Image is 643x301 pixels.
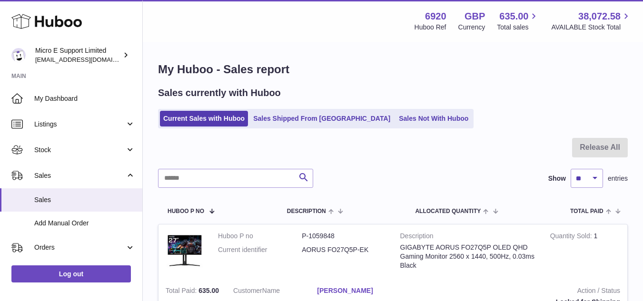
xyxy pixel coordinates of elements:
a: Sales Shipped From [GEOGRAPHIC_DATA] [250,111,394,126]
a: Current Sales with Huboo [160,111,248,126]
span: Customer [233,287,262,294]
span: 635.00 [499,10,528,23]
span: Huboo P no [168,208,204,214]
img: $_57.JPG [166,232,204,270]
span: 38,072.58 [578,10,621,23]
span: My Dashboard [34,94,135,103]
h1: My Huboo - Sales report [158,62,628,77]
span: AVAILABLE Stock Total [551,23,632,32]
span: Orders [34,243,125,252]
strong: Description [400,232,536,243]
a: 635.00 Total sales [497,10,539,32]
span: Listings [34,120,125,129]
strong: GBP [465,10,485,23]
dt: Current identifier [218,245,302,254]
strong: 6920 [425,10,446,23]
h2: Sales currently with Huboo [158,87,281,99]
dd: AORUS FO27Q5P-EK [302,245,386,254]
span: Add Manual Order [34,219,135,228]
div: Currency [458,23,485,32]
span: Sales [34,171,125,180]
div: Micro E Support Limited [35,46,121,64]
a: [PERSON_NAME] [317,286,401,295]
span: entries [608,174,628,183]
a: 38,072.58 AVAILABLE Stock Total [551,10,632,32]
span: Total paid [570,208,603,214]
div: GIGABYTE AORUS FO27Q5P OLED QHD Gaming Monitor 2560 x 1440, 500Hz, 0.03ms Black [400,243,536,270]
span: Total sales [497,23,539,32]
label: Show [548,174,566,183]
dd: P-1059848 [302,232,386,241]
strong: Action / Status [415,286,620,298]
dt: Name [233,286,317,298]
strong: Quantity Sold [550,232,594,242]
div: Huboo Ref [415,23,446,32]
td: 1 [543,224,627,279]
span: Description [287,208,326,214]
span: ALLOCATED Quantity [415,208,481,214]
a: Log out [11,265,131,282]
span: Sales [34,195,135,204]
span: Stock [34,146,125,155]
span: 635.00 [198,287,219,294]
a: Sales Not With Huboo [396,111,472,126]
img: contact@micropcsupport.com [11,48,26,62]
span: [EMAIL_ADDRESS][DOMAIN_NAME] [35,56,140,63]
dt: Huboo P no [218,232,302,241]
strong: Total Paid [166,287,198,297]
